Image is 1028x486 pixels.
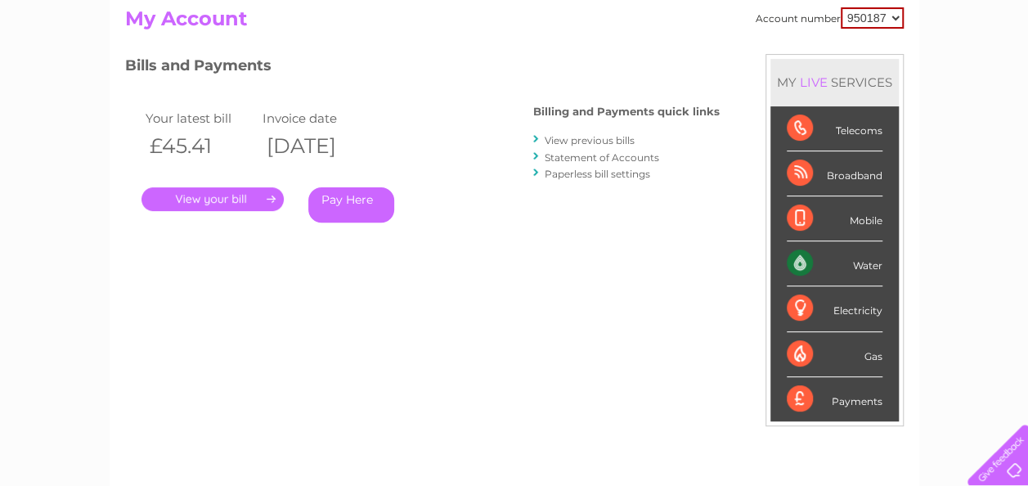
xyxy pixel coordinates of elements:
h2: My Account [125,7,904,38]
a: Telecoms [827,70,876,82]
a: Contact [919,70,959,82]
div: Account number [756,7,904,29]
a: Statement of Accounts [545,151,659,164]
th: [DATE] [258,129,376,163]
a: Water [740,70,771,82]
div: MY SERVICES [770,59,899,106]
a: View previous bills [545,134,635,146]
td: Invoice date [258,107,376,129]
div: Water [787,241,882,286]
div: Payments [787,377,882,421]
div: LIVE [797,74,831,90]
a: 0333 014 3131 [720,8,833,29]
th: £45.41 [141,129,259,163]
div: Electricity [787,286,882,331]
div: Telecoms [787,106,882,151]
div: Mobile [787,196,882,241]
div: Clear Business is a trading name of Verastar Limited (registered in [GEOGRAPHIC_DATA] No. 3667643... [128,9,901,79]
a: Blog [886,70,909,82]
a: Paperless bill settings [545,168,650,180]
img: logo.png [36,43,119,92]
div: Gas [787,332,882,377]
a: . [141,187,284,211]
a: Energy [781,70,817,82]
div: Broadband [787,151,882,196]
a: Log out [974,70,1012,82]
h3: Bills and Payments [125,54,720,83]
a: Pay Here [308,187,394,223]
h4: Billing and Payments quick links [533,106,720,118]
td: Your latest bill [141,107,259,129]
